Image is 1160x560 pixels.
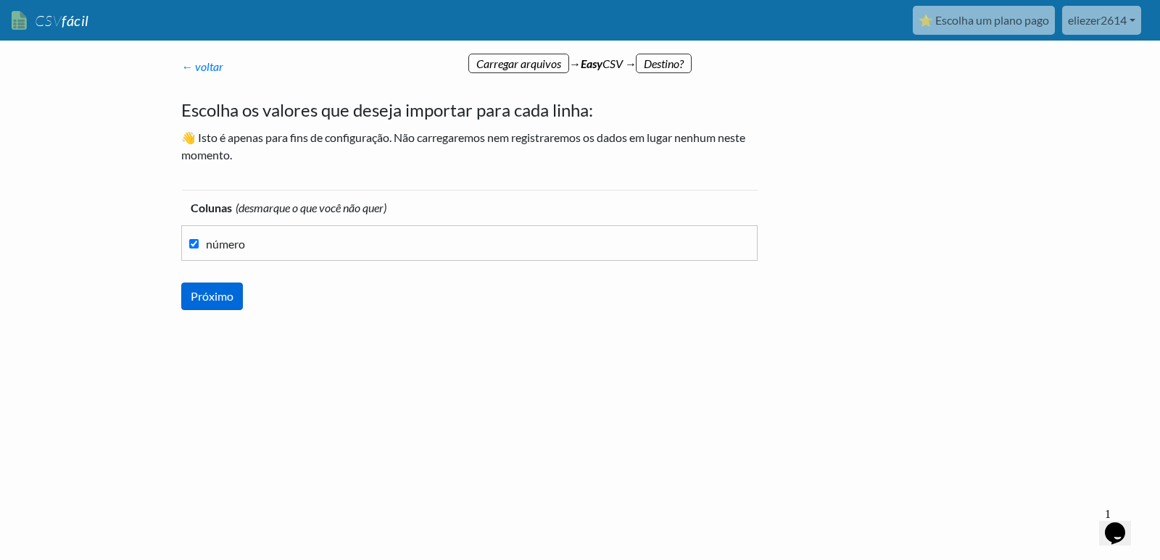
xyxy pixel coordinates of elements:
[236,201,386,214] font: (desmarque o que você não quer)
[206,237,245,251] font: número
[189,239,199,248] input: número
[35,12,62,30] font: CSV
[181,59,223,73] a: ← voltar
[1068,13,1127,27] font: eliezer2614
[1062,6,1141,35] a: eliezer2614
[919,13,1049,27] font: ⭐ Escolha um plano pago
[191,201,232,214] font: Colunas
[1099,502,1145,546] iframe: widget de bate-papo
[181,283,243,310] input: Próximo
[913,6,1055,35] a: ⭐ Escolha um plano pago
[12,6,91,35] a: CSVfácil
[181,99,593,120] font: Escolha os valores que deseja importar para cada linha:
[181,130,745,162] font: 👋 Isto é apenas para fins de configuração. Não carregaremos nem registraremos os dados em lugar n...
[62,12,89,29] font: fácil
